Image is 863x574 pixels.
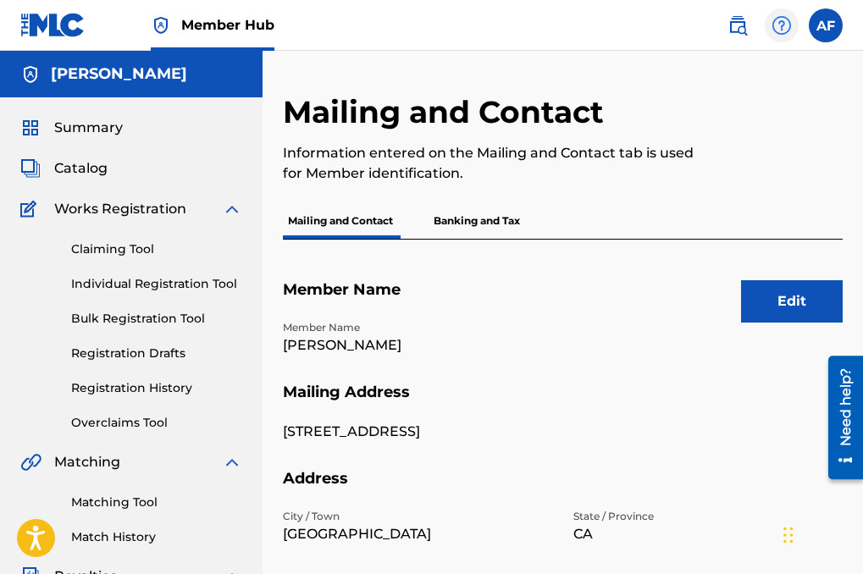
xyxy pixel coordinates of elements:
[283,93,612,131] h2: Mailing and Contact
[20,64,41,85] img: Accounts
[222,199,242,219] img: expand
[71,275,242,293] a: Individual Registration Tool
[816,350,863,486] iframe: Resource Center
[283,383,843,422] h5: Mailing Address
[727,15,748,36] img: search
[222,452,242,472] img: expand
[283,524,553,544] p: [GEOGRAPHIC_DATA]
[151,15,171,36] img: Top Rightsholder
[71,310,242,328] a: Bulk Registration Tool
[283,469,843,509] h5: Address
[20,158,108,179] a: CatalogCatalog
[71,528,242,546] a: Match History
[71,494,242,511] a: Matching Tool
[54,452,120,472] span: Matching
[54,199,186,219] span: Works Registration
[721,8,755,42] a: Public Search
[54,118,123,138] span: Summary
[20,158,41,179] img: Catalog
[283,320,553,335] p: Member Name
[765,8,799,42] div: Help
[283,509,553,524] p: City / Town
[573,524,844,544] p: CA
[809,8,843,42] div: User Menu
[783,510,794,560] div: Drag
[20,452,41,472] img: Matching
[283,280,843,320] h5: Member Name
[772,15,792,36] img: help
[20,118,41,138] img: Summary
[741,280,843,323] button: Edit
[283,422,553,442] p: [STREET_ADDRESS]
[71,414,242,432] a: Overclaims Tool
[429,203,525,239] p: Banking and Tax
[20,199,42,219] img: Works Registration
[54,158,108,179] span: Catalog
[51,64,187,84] h5: Austin C Farmer
[573,509,844,524] p: State / Province
[71,345,242,362] a: Registration Drafts
[283,335,553,356] p: [PERSON_NAME]
[778,493,863,574] iframe: Chat Widget
[71,379,242,397] a: Registration History
[283,143,714,184] p: Information entered on the Mailing and Contact tab is used for Member identification.
[181,15,274,35] span: Member Hub
[20,118,123,138] a: SummarySummary
[20,13,86,37] img: MLC Logo
[283,203,398,239] p: Mailing and Contact
[71,240,242,258] a: Claiming Tool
